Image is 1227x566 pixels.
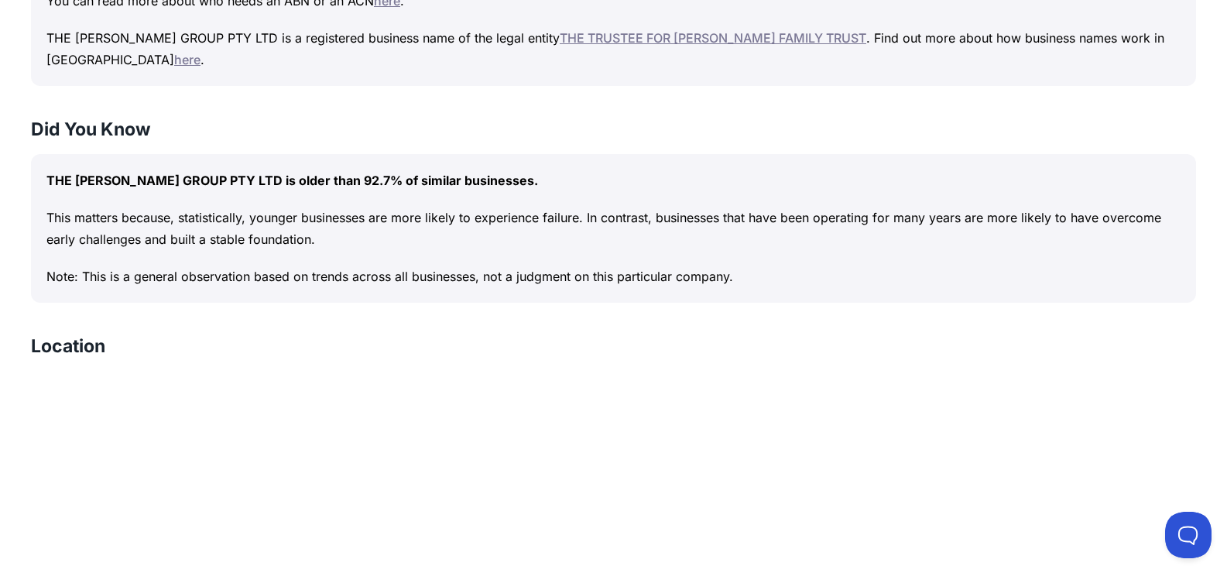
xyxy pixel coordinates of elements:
[46,27,1181,70] p: THE [PERSON_NAME] GROUP PTY LTD is a registered business name of the legal entity . Find out more...
[1165,512,1212,558] iframe: Toggle Customer Support
[46,170,1181,191] p: THE [PERSON_NAME] GROUP PTY LTD is older than 92.7% of similar businesses.
[31,117,1196,142] h3: Did You Know
[174,52,201,67] a: here
[46,207,1181,250] p: This matters because, statistically, younger businesses are more likely to experience failure. In...
[46,266,1181,287] p: Note: This is a general observation based on trends across all businesses, not a judgment on this...
[560,30,866,46] a: THE TRUSTEE FOR [PERSON_NAME] FAMILY TRUST
[31,334,105,358] h3: Location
